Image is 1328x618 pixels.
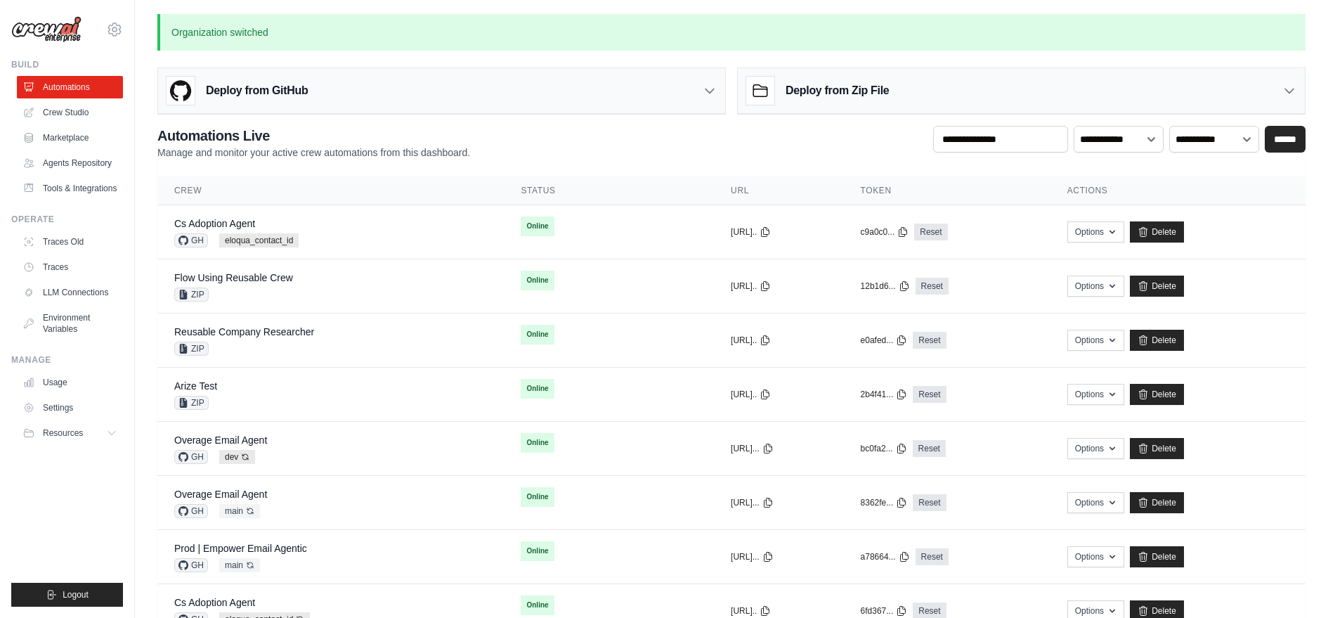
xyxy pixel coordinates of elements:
[1067,276,1124,297] button: Options
[63,589,89,600] span: Logout
[844,176,1050,205] th: Token
[174,504,208,518] span: GH
[504,176,714,205] th: Status
[521,217,554,236] span: Online
[17,127,123,149] a: Marketplace
[174,489,267,500] a: Overage Email Agent
[174,326,314,337] a: Reusable Company Researcher
[786,82,889,99] h3: Deploy from Zip File
[174,558,208,572] span: GH
[1067,384,1124,405] button: Options
[1067,438,1124,459] button: Options
[157,176,504,205] th: Crew
[17,76,123,98] a: Automations
[17,281,123,304] a: LLM Connections
[521,433,554,453] span: Online
[913,494,946,511] a: Reset
[1067,546,1124,567] button: Options
[219,558,260,572] span: main
[17,231,123,253] a: Traces Old
[219,504,260,518] span: main
[1130,330,1184,351] a: Delete
[17,152,123,174] a: Agents Repository
[11,583,123,607] button: Logout
[1130,276,1184,297] a: Delete
[174,218,255,229] a: Cs Adoption Agent
[521,596,554,615] span: Online
[11,16,82,43] img: Logo
[11,214,123,225] div: Operate
[1130,492,1184,513] a: Delete
[17,177,123,200] a: Tools & Integrations
[157,14,1306,51] p: Organization switched
[174,233,208,247] span: GH
[174,380,217,392] a: Arize Test
[11,59,123,70] div: Build
[861,389,908,400] button: 2b4f41...
[219,450,255,464] span: dev
[11,354,123,366] div: Manage
[43,427,83,439] span: Resources
[861,605,908,617] button: 6fd367...
[17,422,123,444] button: Resources
[17,371,123,394] a: Usage
[521,325,554,345] span: Online
[1067,330,1124,351] button: Options
[521,379,554,399] span: Online
[1130,546,1184,567] a: Delete
[17,397,123,419] a: Settings
[1067,492,1124,513] button: Options
[914,224,947,240] a: Reset
[861,281,910,292] button: 12b1d6...
[17,101,123,124] a: Crew Studio
[174,434,267,446] a: Overage Email Agent
[17,256,123,278] a: Traces
[17,307,123,340] a: Environment Variables
[861,497,908,508] button: 8362fe...
[219,233,299,247] span: eloqua_contact_id
[174,543,307,554] a: Prod | Empower Email Agentic
[157,146,470,160] p: Manage and monitor your active crew automations from this dashboard.
[174,450,208,464] span: GH
[861,226,909,238] button: c9a0c0...
[1130,221,1184,243] a: Delete
[861,335,908,346] button: e0afed...
[916,548,949,565] a: Reset
[157,126,470,146] h2: Automations Live
[861,443,907,454] button: bc0fa2...
[174,396,209,410] span: ZIP
[913,386,946,403] a: Reset
[174,272,293,283] a: Flow Using Reusable Crew
[521,541,554,561] span: Online
[916,278,949,295] a: Reset
[521,271,554,290] span: Online
[521,487,554,507] span: Online
[913,440,946,457] a: Reset
[1067,221,1124,243] button: Options
[206,82,308,99] h3: Deploy from GitHub
[1130,384,1184,405] a: Delete
[1050,176,1306,205] th: Actions
[714,176,843,205] th: URL
[1130,438,1184,459] a: Delete
[174,342,209,356] span: ZIP
[861,551,910,562] button: a78664...
[174,288,209,302] span: ZIP
[913,332,946,349] a: Reset
[167,77,195,105] img: GitHub Logo
[174,597,255,608] a: Cs Adoption Agent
